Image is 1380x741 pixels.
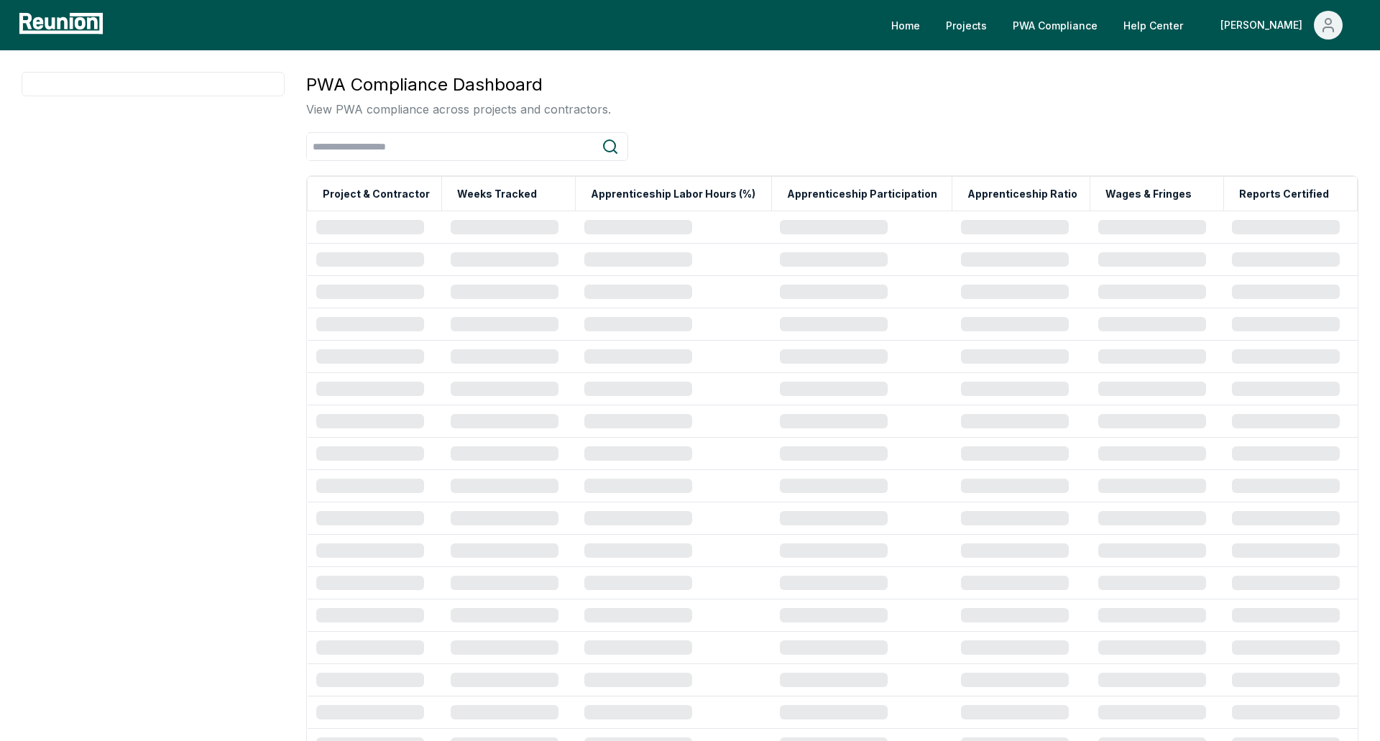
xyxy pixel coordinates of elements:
[454,180,540,208] button: Weeks Tracked
[306,72,611,98] h3: PWA Compliance Dashboard
[320,180,433,208] button: Project & Contractor
[880,11,1366,40] nav: Main
[934,11,998,40] a: Projects
[784,180,940,208] button: Apprenticeship Participation
[880,11,931,40] a: Home
[1236,180,1332,208] button: Reports Certified
[1220,11,1308,40] div: [PERSON_NAME]
[1209,11,1354,40] button: [PERSON_NAME]
[1112,11,1195,40] a: Help Center
[588,180,758,208] button: Apprenticeship Labor Hours (%)
[306,101,611,118] p: View PWA compliance across projects and contractors.
[1103,180,1195,208] button: Wages & Fringes
[965,180,1080,208] button: Apprenticeship Ratio
[1001,11,1109,40] a: PWA Compliance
